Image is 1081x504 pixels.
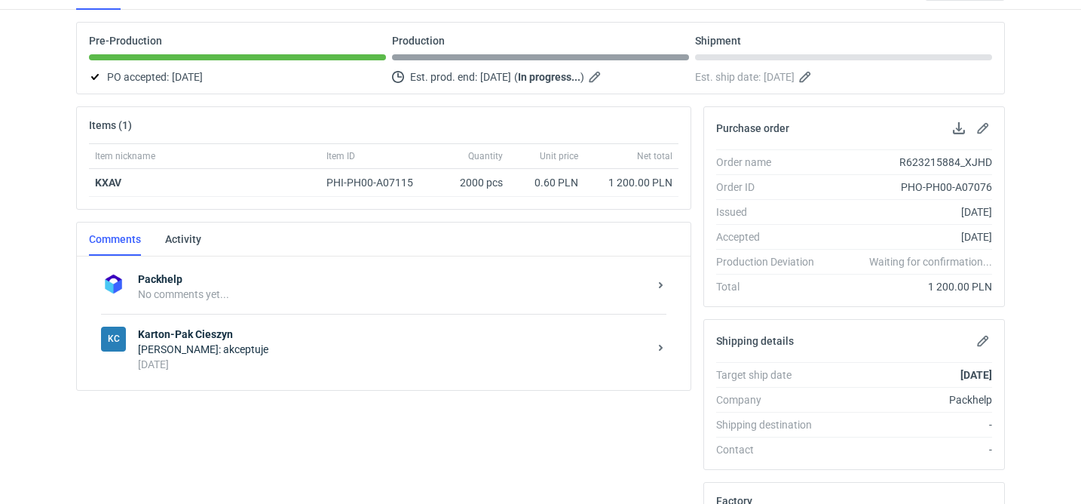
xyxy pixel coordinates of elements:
div: Contact [716,442,826,457]
figcaption: KC [101,327,126,352]
button: Edit estimated production end date [587,68,605,86]
div: - [826,417,992,432]
div: 2000 pcs [433,169,509,197]
a: KXAV [95,177,121,189]
button: Edit shipping details [974,332,992,350]
strong: Karton-Pak Cieszyn [138,327,648,342]
strong: [DATE] [960,369,992,381]
div: Order ID [716,180,826,195]
p: Pre-Production [89,35,162,47]
div: 0.60 PLN [515,175,578,190]
div: PO accepted: [89,68,386,86]
div: PHI-PH00-A07115 [326,175,427,190]
a: Activity [165,223,201,256]
img: Packhelp [101,272,126,297]
div: Shipping destination [716,417,826,432]
div: Production Deviation [716,254,826,269]
div: [PERSON_NAME]: akceptuje [138,342,648,357]
span: Item ID [326,150,355,162]
div: 1 200.00 PLN [826,279,992,294]
div: Est. prod. end: [392,68,689,86]
p: Production [392,35,445,47]
p: Shipment [695,35,741,47]
button: Edit estimated shipping date [798,68,816,86]
em: Waiting for confirmation... [869,254,992,269]
div: Company [716,392,826,407]
button: Download PO [950,119,968,137]
span: [DATE] [480,68,511,86]
div: Total [716,279,826,294]
div: - [826,442,992,457]
span: Unit price [540,150,578,162]
div: Order name [716,155,826,170]
strong: In progress... [518,71,580,83]
h2: Purchase order [716,122,789,134]
div: R623215884_XJHD [826,155,992,170]
div: Packhelp [826,392,992,407]
span: Net total [637,150,672,162]
div: Issued [716,204,826,220]
span: Item nickname [95,150,155,162]
div: Est. ship date: [695,68,992,86]
em: ( [514,71,518,83]
div: Karton-Pak Cieszyn [101,327,126,352]
a: Comments [89,223,141,256]
h2: Shipping details [716,335,794,347]
button: Edit purchase order [974,119,992,137]
div: Target ship date [716,367,826,383]
div: Accepted [716,229,826,244]
div: [DATE] [826,204,992,220]
div: No comments yet... [138,287,648,302]
span: Quantity [468,150,503,162]
span: [DATE] [764,68,795,86]
em: ) [580,71,584,83]
div: 1 200.00 PLN [590,175,672,190]
div: PHO-PH00-A07076 [826,180,992,195]
h2: Items (1) [89,119,132,131]
strong: Packhelp [138,272,648,287]
div: [DATE] [138,357,648,372]
span: [DATE] [172,68,203,86]
div: [DATE] [826,229,992,244]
